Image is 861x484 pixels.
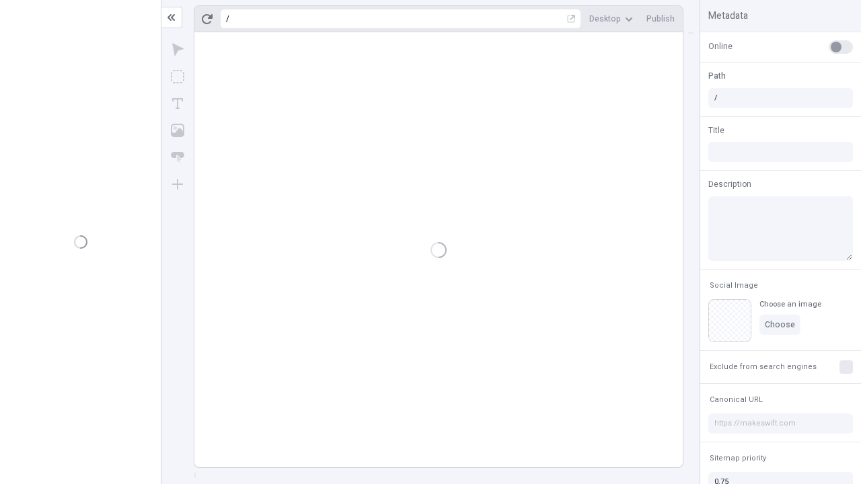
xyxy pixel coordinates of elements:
[641,9,680,29] button: Publish
[707,392,765,408] button: Canonical URL
[165,91,190,116] button: Text
[710,280,758,290] span: Social Image
[765,319,795,330] span: Choose
[165,145,190,169] button: Button
[589,13,621,24] span: Desktop
[708,40,733,52] span: Online
[759,299,821,309] div: Choose an image
[710,453,766,463] span: Sitemap priority
[708,413,853,434] input: https://makeswift.com
[707,278,761,294] button: Social Image
[759,315,800,335] button: Choose
[226,13,229,24] div: /
[646,13,675,24] span: Publish
[707,359,819,375] button: Exclude from search engines
[708,124,724,136] span: Title
[165,65,190,89] button: Box
[708,178,751,190] span: Description
[710,395,763,405] span: Canonical URL
[165,118,190,143] button: Image
[708,70,726,82] span: Path
[584,9,638,29] button: Desktop
[710,362,817,372] span: Exclude from search engines
[707,450,769,467] button: Sitemap priority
